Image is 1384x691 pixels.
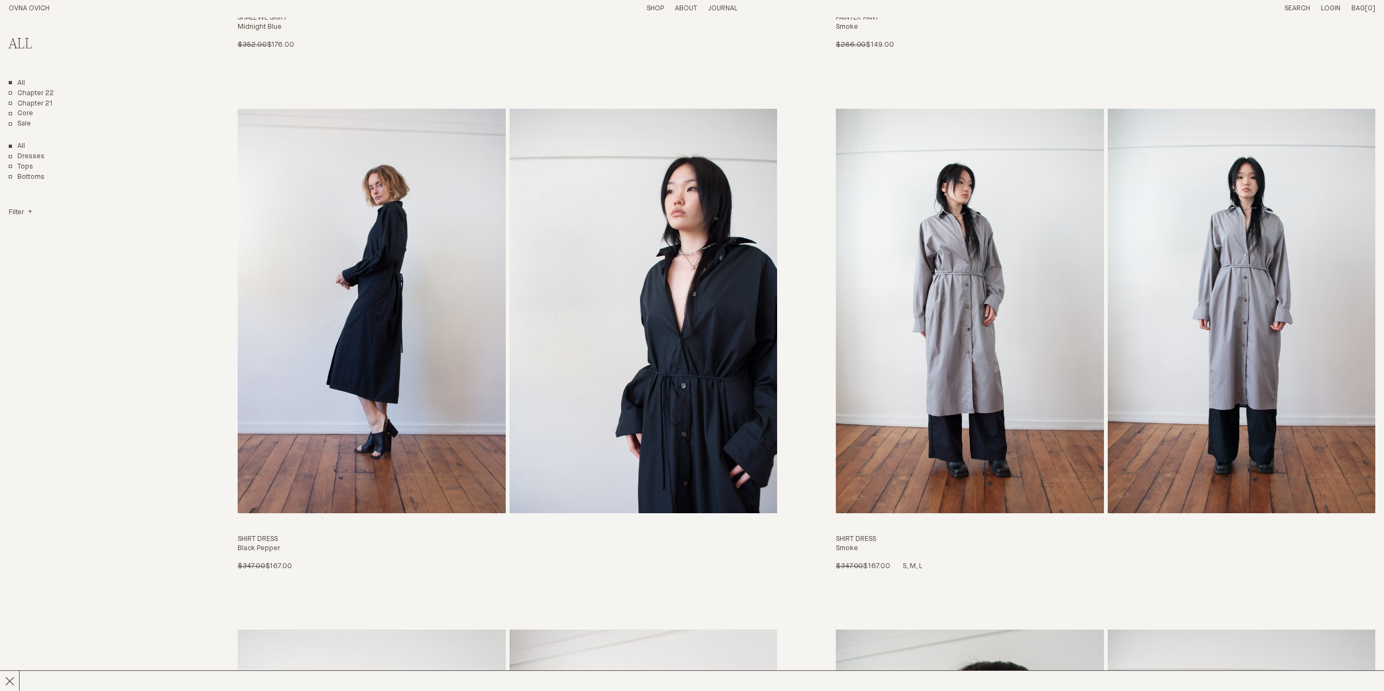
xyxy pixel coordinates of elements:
[238,563,265,570] span: $347.00
[903,563,910,570] span: S
[1365,5,1375,12] span: [0]
[9,99,53,109] a: Chapter 21
[238,109,777,571] a: Shirt Dress
[238,535,777,544] h3: Shirt Dress
[836,41,893,50] p: $149.00
[836,535,1375,544] h3: Shirt Dress
[238,41,294,50] p: $176.00
[708,5,737,12] a: Journal
[836,563,863,570] span: $347.00
[238,562,291,571] p: $167.00
[647,5,664,12] a: Shop
[9,208,32,217] summary: Filter
[9,120,31,129] a: Sale
[836,14,1375,23] h3: Painter Pant
[1351,5,1365,12] span: Bag
[9,173,45,182] a: Bottoms
[9,79,25,88] a: All
[9,163,33,172] a: Tops
[919,563,922,570] span: L
[910,563,919,570] span: M
[238,14,777,23] h3: Shall We Skirt
[238,41,266,48] span: $352.00
[238,544,777,553] h4: Black Pepper
[9,89,54,98] a: Chapter 22
[836,562,890,571] p: $167.00
[836,109,1375,571] a: Shirt Dress
[675,4,697,14] summary: About
[238,109,505,513] img: Shirt Dress
[836,109,1103,513] img: Shirt Dress
[1284,5,1310,12] a: Search
[836,23,1375,32] h4: Smoke
[836,41,866,48] span: $266.00
[836,544,1375,553] h4: Smoke
[238,23,777,32] h4: Midnight Blue
[1321,5,1340,12] a: Login
[9,5,49,12] a: Home
[9,142,25,151] a: Show All
[9,152,45,161] a: Dresses
[9,109,33,119] a: Core
[9,37,172,53] h2: All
